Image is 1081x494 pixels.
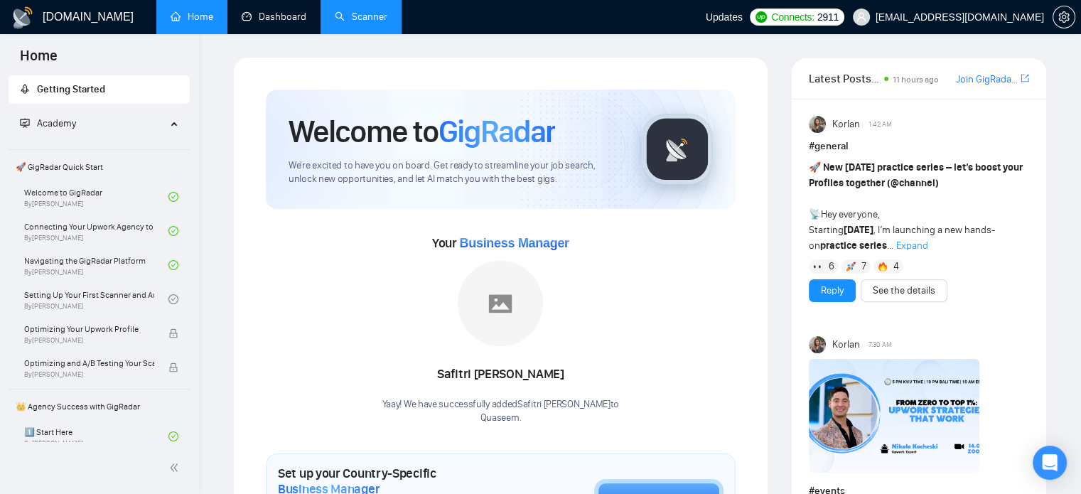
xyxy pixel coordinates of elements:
[829,259,834,274] span: 6
[439,112,555,151] span: GigRadar
[893,75,939,85] span: 11 hours ago
[242,11,306,23] a: dashboardDashboard
[24,336,154,345] span: By [PERSON_NAME]
[896,240,928,252] span: Expand
[11,6,34,29] img: logo
[755,11,767,23] img: upwork-logo.png
[1053,11,1075,23] span: setting
[24,284,168,315] a: Setting Up Your First Scanner and Auto-BidderBy[PERSON_NAME]
[168,260,178,270] span: check-circle
[1053,6,1075,28] button: setting
[9,75,190,104] li: Getting Started
[809,208,821,220] span: 📡
[24,356,154,370] span: Optimizing and A/B Testing Your Scanner for Better Results
[809,116,826,133] img: Korlan
[458,261,543,346] img: placeholder.png
[24,249,168,281] a: Navigating the GigRadar PlatformBy[PERSON_NAME]
[832,337,859,353] span: Korlan
[821,283,844,299] a: Reply
[20,117,76,129] span: Academy
[10,392,188,421] span: 👑 Agency Success with GigRadar
[878,262,888,272] img: 🔥
[809,279,856,302] button: Reply
[24,421,168,452] a: 1️⃣ Start HereBy[PERSON_NAME]
[9,45,69,75] span: Home
[24,370,154,379] span: By [PERSON_NAME]
[459,236,569,250] span: Business Manager
[809,161,1023,189] strong: New [DATE] practice series – let’s boost your Profiles together ( )
[168,226,178,236] span: check-circle
[289,112,555,151] h1: Welcome to
[846,262,856,272] img: 🚀
[809,139,1029,154] h1: # general
[771,9,814,25] span: Connects:
[168,363,178,372] span: lock
[891,177,935,189] span: @channel
[1053,11,1075,23] a: setting
[861,279,947,302] button: See the details
[868,338,892,351] span: 7:30 AM
[817,9,839,25] span: 2911
[642,114,713,185] img: gigradar-logo.png
[382,412,620,425] p: Quaseem .
[809,70,880,87] span: Latest Posts from the GigRadar Community
[856,12,866,22] span: user
[893,259,899,274] span: 4
[832,117,859,132] span: Korlan
[37,83,105,95] span: Getting Started
[1033,446,1067,480] div: Open Intercom Messenger
[1021,73,1029,84] span: export
[956,72,1018,87] a: Join GigRadar Slack Community
[168,294,178,304] span: check-circle
[809,161,821,173] span: 🚀
[382,363,620,387] div: Safitri [PERSON_NAME]
[168,328,178,338] span: lock
[844,224,873,236] strong: [DATE]
[24,215,168,247] a: Connecting Your Upwork Agency to GigRadarBy[PERSON_NAME]
[20,84,30,94] span: rocket
[382,398,620,425] div: Yaay! We have successfully added Safitri [PERSON_NAME] to
[861,259,866,274] span: 7
[813,262,823,272] img: 👀
[171,11,213,23] a: homeHome
[24,322,154,336] span: Optimizing Your Upwork Profile
[168,192,178,202] span: check-circle
[169,461,183,475] span: double-left
[289,159,619,186] span: We're excited to have you on board. Get ready to streamline your job search, unlock new opportuni...
[20,118,30,128] span: fund-projection-screen
[868,118,892,131] span: 1:42 AM
[10,153,188,181] span: 🚀 GigRadar Quick Start
[706,11,743,23] span: Updates
[1021,72,1029,85] a: export
[24,181,168,213] a: Welcome to GigRadarBy[PERSON_NAME]
[335,11,387,23] a: searchScanner
[809,359,979,473] img: F09A0G828LC-Nikola%20Kocheski.png
[873,283,935,299] a: See the details
[820,240,887,252] strong: practice series
[168,431,178,441] span: check-circle
[809,336,826,353] img: Korlan
[809,161,1023,252] span: Hey everyone, Starting , I’m launching a new hands-on ...
[37,117,76,129] span: Academy
[432,235,569,251] span: Your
